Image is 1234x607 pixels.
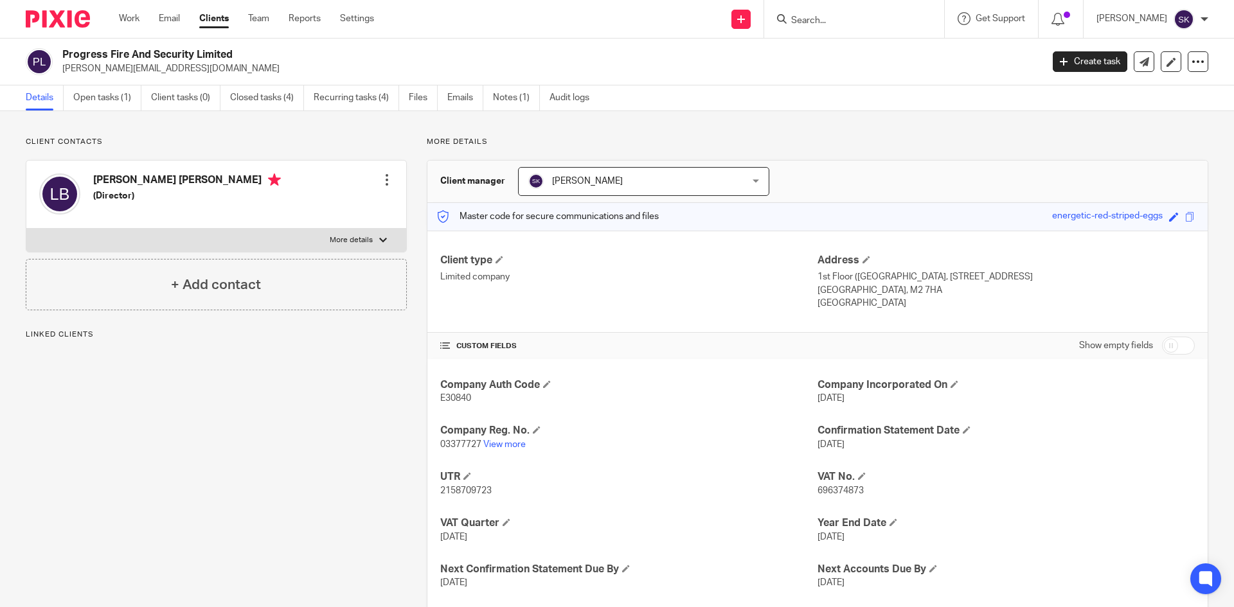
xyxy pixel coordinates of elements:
[1174,9,1194,30] img: svg%3E
[818,532,845,541] span: [DATE]
[818,284,1195,297] p: [GEOGRAPHIC_DATA], M2 7HA
[268,173,281,186] i: Primary
[199,12,229,25] a: Clients
[440,563,818,576] h4: Next Confirmation Statement Due By
[427,137,1208,147] p: More details
[440,394,471,403] span: E30840
[26,330,407,340] p: Linked clients
[171,275,261,295] h4: + Add contact
[159,12,180,25] a: Email
[330,235,373,245] p: More details
[26,137,407,147] p: Client contacts
[818,254,1195,267] h4: Address
[62,62,1033,75] p: [PERSON_NAME][EMAIL_ADDRESS][DOMAIN_NAME]
[1079,339,1153,352] label: Show empty fields
[440,378,818,392] h4: Company Auth Code
[440,486,492,495] span: 2158709723
[483,440,526,449] a: View more
[440,270,818,283] p: Limited company
[26,10,90,28] img: Pixie
[447,85,483,110] a: Emails
[39,173,80,215] img: svg%3E
[440,578,467,587] span: [DATE]
[440,516,818,530] h4: VAT Quarter
[26,85,64,110] a: Details
[528,173,544,189] img: svg%3E
[818,563,1195,576] h4: Next Accounts Due By
[440,532,467,541] span: [DATE]
[818,297,1195,310] p: [GEOGRAPHIC_DATA]
[440,424,818,437] h4: Company Reg. No.
[818,470,1195,484] h4: VAT No.
[119,12,139,25] a: Work
[62,48,839,62] h2: Progress Fire And Security Limited
[1096,12,1167,25] p: [PERSON_NAME]
[26,48,53,75] img: svg%3E
[818,516,1195,530] h4: Year End Date
[1052,209,1163,224] div: energetic-red-striped-eggs
[93,173,281,189] h4: [PERSON_NAME] [PERSON_NAME]
[440,341,818,351] h4: CUSTOM FIELDS
[440,254,818,267] h4: Client type
[550,85,599,110] a: Audit logs
[440,440,481,449] span: 03377727
[340,12,374,25] a: Settings
[440,470,818,484] h4: UTR
[437,210,659,223] p: Master code for secure communications and files
[818,394,845,403] span: [DATE]
[552,177,623,186] span: [PERSON_NAME]
[248,12,269,25] a: Team
[818,270,1195,283] p: 1st Floor ([GEOGRAPHIC_DATA], [STREET_ADDRESS]
[818,440,845,449] span: [DATE]
[976,14,1025,23] span: Get Support
[818,578,845,587] span: [DATE]
[818,424,1195,437] h4: Confirmation Statement Date
[493,85,540,110] a: Notes (1)
[93,189,281,202] h5: (Director)
[314,85,399,110] a: Recurring tasks (4)
[289,12,321,25] a: Reports
[409,85,438,110] a: Files
[151,85,220,110] a: Client tasks (0)
[1053,51,1127,72] a: Create task
[790,15,906,27] input: Search
[440,175,505,188] h3: Client manager
[230,85,304,110] a: Closed tasks (4)
[818,378,1195,392] h4: Company Incorporated On
[818,486,864,495] span: 696374873
[73,85,141,110] a: Open tasks (1)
